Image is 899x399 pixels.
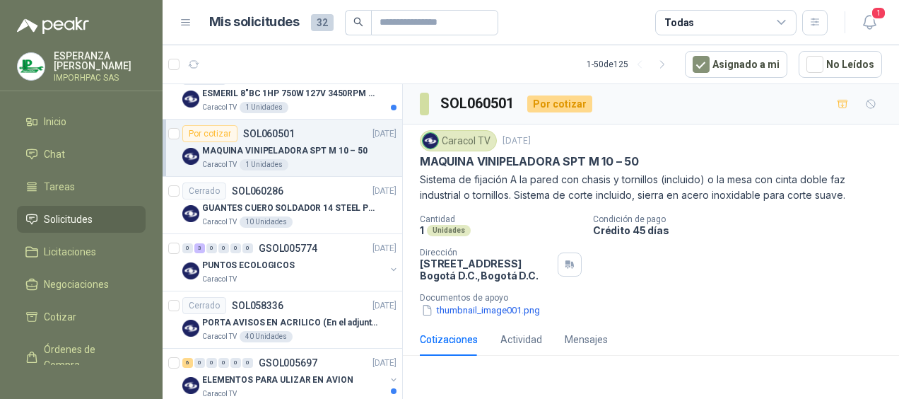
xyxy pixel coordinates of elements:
span: Órdenes de Compra [44,342,132,373]
div: Unidades [427,225,471,236]
img: Logo peakr [17,17,89,34]
p: Caracol TV [202,102,237,113]
img: Company Logo [18,53,45,80]
p: GUANTES CUERO SOLDADOR 14 STEEL PRO SAFE(ADJUNTO FICHA TECNIC) [202,202,378,215]
p: [DATE] [372,299,396,313]
span: 32 [311,14,334,31]
div: 1 - 50 de 125 [587,53,674,76]
div: 0 [230,243,241,253]
div: Mensajes [565,332,608,347]
div: 0 [182,243,193,253]
div: Cotizaciones [420,332,478,347]
p: [DATE] [372,242,396,255]
h1: Mis solicitudes [209,12,300,33]
p: Documentos de apoyo [420,293,893,303]
a: Licitaciones [17,238,146,265]
p: Condición de pago [593,214,893,224]
img: Company Logo [182,262,199,279]
div: 1 Unidades [240,159,288,170]
div: 0 [230,358,241,368]
div: 0 [218,358,229,368]
div: 0 [206,243,217,253]
a: Negociaciones [17,271,146,298]
h3: SOL060501 [440,93,516,115]
div: 1 Unidades [240,102,288,113]
button: No Leídos [799,51,882,78]
span: Cotizar [44,309,76,325]
span: Solicitudes [44,212,93,227]
button: thumbnail_image001.png [420,303,541,318]
span: Chat [44,146,65,162]
a: Por cotizarSOL060501[DATE] Company LogoMAQUINA VINIPELADORA SPT M 10 – 50Caracol TV1 Unidades [163,120,402,177]
span: Inicio [44,114,66,129]
p: 1 [420,224,424,236]
div: 10 Unidades [240,216,293,228]
img: Company Logo [182,91,199,108]
div: Actividad [500,332,542,347]
p: GSOL005774 [259,243,317,253]
div: 0 [218,243,229,253]
div: Cerrado [182,183,226,199]
p: PORTA AVISOS EN ACRILICO (En el adjunto mas informacion) [202,316,378,330]
p: MAQUINA VINIPELADORA SPT M 10 – 50 [420,154,639,169]
div: Por cotizar [182,125,237,142]
p: [DATE] [503,134,531,148]
a: Órdenes de Compra [17,336,146,378]
p: Caracol TV [202,331,237,342]
span: Licitaciones [44,244,96,260]
a: CerradoSOL060604[DATE] Company LogoESMERIL 8"BC 1HP 750W 127V 3450RPM URREACaracol TV1 Unidades [163,62,402,120]
img: Company Logo [423,133,438,149]
p: ELEMENTOS PARA ULIZAR EN AVION [202,374,353,387]
p: ESMERIL 8"BC 1HP 750W 127V 3450RPM URREA [202,87,378,100]
img: Company Logo [182,205,199,222]
p: SOL060501 [243,129,295,139]
a: Tareas [17,173,146,200]
div: Por cotizar [527,96,592,112]
div: 6 [182,358,193,368]
p: SOL058336 [232,301,283,311]
p: Sistema de fijación A la pared con chasis y tornillos (incluido) o la mesa con cinta doble faz in... [420,172,882,203]
p: Dirección [420,248,552,258]
button: 1 [857,10,882,35]
a: 0 3 0 0 0 0 GSOL005774[DATE] Company LogoPUNTOS ECOLOGICOSCaracol TV [182,240,399,285]
span: Negociaciones [44,277,109,292]
div: Todas [664,15,694,30]
p: PUNTOS ECOLOGICOS [202,259,295,272]
img: Company Logo [182,377,199,394]
a: Cotizar [17,303,146,330]
span: Tareas [44,179,75,195]
img: Company Logo [182,320,199,337]
a: CerradoSOL058336[DATE] Company LogoPORTA AVISOS EN ACRILICO (En el adjunto mas informacion)Caraco... [163,291,402,349]
p: SOL060286 [232,186,283,196]
p: GSOL005697 [259,358,317,368]
div: Caracol TV [420,130,497,151]
img: Company Logo [182,148,199,165]
p: MAQUINA VINIPELADORA SPT M 10 – 50 [202,144,368,158]
a: Chat [17,141,146,168]
div: 40 Unidades [240,331,293,342]
div: 3 [194,243,205,253]
button: Asignado a mi [685,51,787,78]
p: Caracol TV [202,216,237,228]
p: [DATE] [372,357,396,370]
div: 0 [242,243,253,253]
p: [DATE] [372,185,396,198]
p: IMPORHPAC SAS [54,74,146,82]
div: 0 [194,358,205,368]
div: 0 [242,358,253,368]
div: Cerrado [182,297,226,314]
p: [DATE] [372,127,396,141]
span: search [353,17,363,27]
p: [STREET_ADDRESS] Bogotá D.C. , Bogotá D.C. [420,258,552,282]
span: 1 [871,6,886,20]
div: 0 [206,358,217,368]
a: Inicio [17,108,146,135]
p: ESPERANZA [PERSON_NAME] [54,51,146,71]
a: CerradoSOL060286[DATE] Company LogoGUANTES CUERO SOLDADOR 14 STEEL PRO SAFE(ADJUNTO FICHA TECNIC)... [163,177,402,234]
a: Solicitudes [17,206,146,233]
p: Caracol TV [202,159,237,170]
p: Crédito 45 días [593,224,893,236]
p: Caracol TV [202,274,237,285]
p: Cantidad [420,214,582,224]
